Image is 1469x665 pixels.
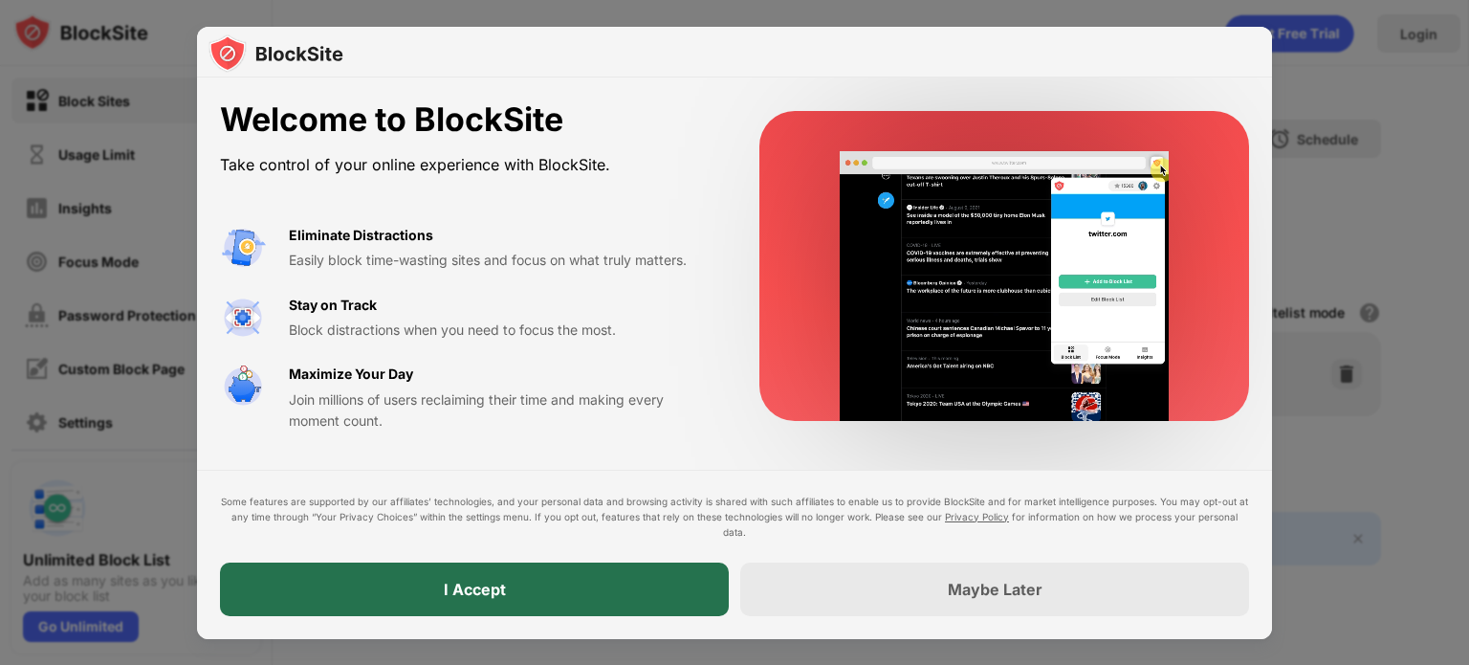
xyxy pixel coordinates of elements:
[220,494,1249,540] div: Some features are supported by our affiliates’ technologies, and your personal data and browsing ...
[948,580,1042,599] div: Maybe Later
[289,320,713,341] div: Block distractions when you need to focus the most.
[220,364,266,410] img: value-safe-time.svg
[208,34,343,73] img: logo-blocksite.svg
[289,225,433,246] div: Eliminate Distractions
[220,100,713,140] div: Welcome to BlockSite
[444,580,506,599] div: I Accept
[289,295,377,316] div: Stay on Track
[220,225,266,271] img: value-avoid-distractions.svg
[945,511,1009,522] a: Privacy Policy
[289,389,713,432] div: Join millions of users reclaiming their time and making every moment count.
[289,364,413,385] div: Maximize Your Day
[220,151,713,179] div: Take control of your online experience with BlockSite.
[220,295,266,341] img: value-focus.svg
[289,250,713,271] div: Easily block time-wasting sites and focus on what truly matters.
